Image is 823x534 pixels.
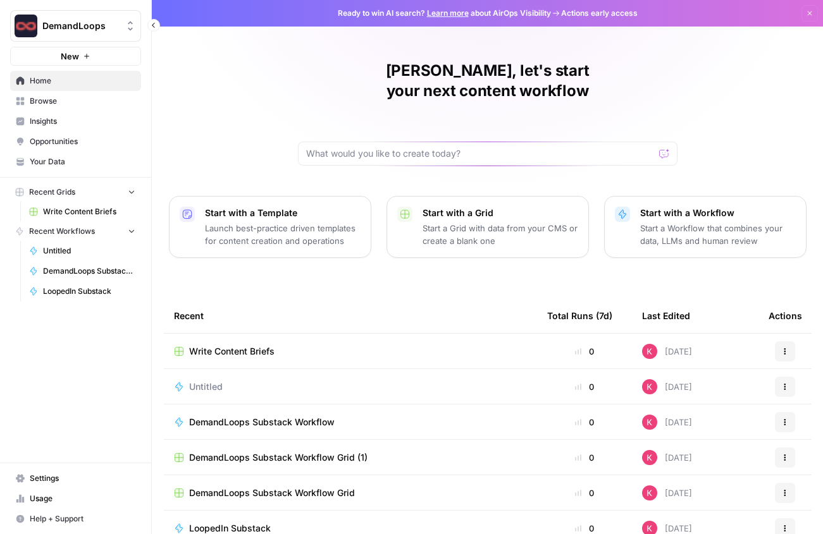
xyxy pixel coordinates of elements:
span: Recent Workflows [29,226,95,237]
input: What would you like to create today? [306,147,654,160]
img: mndedvvmjty19r94p22ib3v7qxfu [642,379,657,394]
span: DemandLoops Substack Workflow Grid [189,487,355,499]
p: Start a Workflow that combines your data, LLMs and human review [640,222,796,247]
a: DemandLoops Substack Workflow [23,261,141,281]
a: Your Data [10,152,141,172]
div: 0 [547,380,622,393]
span: Untitled [189,380,223,393]
a: Write Content Briefs [23,202,141,222]
a: DemandLoops Substack Workflow Grid [174,487,527,499]
div: [DATE] [642,344,692,359]
span: Actions early access [561,8,638,19]
span: Browse [30,95,135,107]
span: DemandLoops Substack Workflow [189,416,335,428]
span: Opportunities [30,136,135,147]
span: Untitled [43,245,135,257]
button: Help + Support [10,509,141,529]
span: LoopedIn Substack [43,286,135,297]
button: Start with a WorkflowStart a Workflow that combines your data, LLMs and human review [604,196,807,258]
span: Settings [30,473,135,484]
span: Ready to win AI search? about AirOps Visibility [338,8,551,19]
div: Recent [174,298,527,333]
span: Insights [30,116,135,127]
a: Browse [10,91,141,111]
a: DemandLoops Substack Workflow Grid (1) [174,451,527,464]
p: Start with a Template [205,207,361,219]
h1: [PERSON_NAME], let's start your next content workflow [298,61,678,101]
img: mndedvvmjty19r94p22ib3v7qxfu [642,344,657,359]
span: New [61,50,79,63]
a: Settings [10,468,141,488]
div: Last Edited [642,298,690,333]
span: DemandLoops [42,20,119,32]
div: 0 [547,416,622,428]
div: 0 [547,451,622,464]
div: 0 [547,487,622,499]
span: Home [30,75,135,87]
div: [DATE] [642,415,692,430]
a: Untitled [174,380,527,393]
a: Insights [10,111,141,131]
button: Start with a TemplateLaunch best-practice driven templates for content creation and operations [169,196,371,258]
button: Workspace: DemandLoops [10,10,141,42]
a: Learn more [427,8,469,18]
div: [DATE] [642,485,692,501]
button: New [10,47,141,66]
p: Start with a Workflow [640,207,796,219]
span: Write Content Briefs [43,206,135,217]
span: Write Content Briefs [189,345,275,358]
a: DemandLoops Substack Workflow [174,416,527,428]
p: Start a Grid with data from your CMS or create a blank one [423,222,578,247]
span: Your Data [30,156,135,167]
img: mndedvvmjty19r94p22ib3v7qxfu [642,415,657,430]
a: LoopedIn Substack [23,281,141,301]
button: Recent Workflows [10,222,141,241]
div: [DATE] [642,450,692,465]
img: mndedvvmjty19r94p22ib3v7qxfu [642,450,657,465]
img: mndedvvmjty19r94p22ib3v7qxfu [642,485,657,501]
button: Start with a GridStart a Grid with data from your CMS or create a blank one [387,196,589,258]
div: Total Runs (7d) [547,298,612,333]
div: [DATE] [642,379,692,394]
a: Usage [10,488,141,509]
a: Opportunities [10,131,141,152]
a: Write Content Briefs [174,345,527,358]
button: Recent Grids [10,183,141,202]
span: Recent Grids [29,186,75,198]
a: Untitled [23,241,141,261]
img: DemandLoops Logo [15,15,37,37]
div: Actions [769,298,802,333]
span: DemandLoops Substack Workflow [43,265,135,277]
div: 0 [547,345,622,358]
span: Help + Support [30,513,135,525]
span: DemandLoops Substack Workflow Grid (1) [189,451,368,464]
a: Home [10,71,141,91]
p: Start with a Grid [423,207,578,219]
p: Launch best-practice driven templates for content creation and operations [205,222,361,247]
span: Usage [30,493,135,504]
